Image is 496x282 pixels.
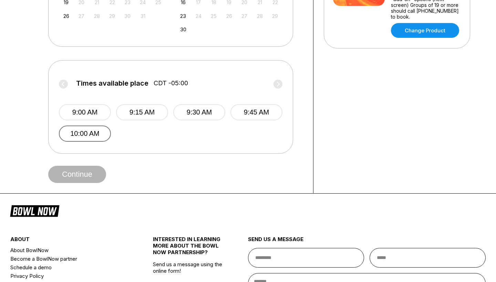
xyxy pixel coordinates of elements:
a: Become a BowlNow partner [10,254,129,263]
a: Privacy Policy [10,272,129,280]
div: INTERESTED IN LEARNING MORE ABOUT THE BOWL NOW PARTNERSHIP? [153,236,224,261]
div: Not available Tuesday, November 25th, 2025 [209,11,218,21]
div: Not available Friday, November 28th, 2025 [255,11,265,21]
span: Times available place [76,79,148,87]
div: Not available Thursday, November 27th, 2025 [240,11,249,21]
div: Not available Wednesday, November 26th, 2025 [225,11,234,21]
span: CDT -05:00 [154,79,188,87]
div: Not available Monday, November 24th, 2025 [194,11,203,21]
div: Not available Monday, October 27th, 2025 [77,11,86,21]
div: Choose Sunday, November 30th, 2025 [178,25,188,34]
button: 9:45 AM [230,104,282,120]
a: Change Product [391,23,459,38]
div: about [10,236,129,246]
div: send us a message [248,236,486,248]
a: Schedule a demo [10,263,129,272]
button: 9:15 AM [116,104,168,120]
div: Not available Friday, October 31st, 2025 [138,11,147,21]
div: Not available Wednesday, October 29th, 2025 [107,11,117,21]
div: Choose Sunday, November 23rd, 2025 [178,11,188,21]
button: 9:00 AM [59,104,111,120]
div: Choose Sunday, October 26th, 2025 [62,11,71,21]
button: 10:00 AM [59,126,111,142]
div: Not available Saturday, November 29th, 2025 [270,11,280,21]
button: 9:30 AM [173,104,225,120]
div: Not available Tuesday, October 28th, 2025 [92,11,102,21]
a: About BowlNow [10,246,129,254]
div: Not available Thursday, October 30th, 2025 [123,11,132,21]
